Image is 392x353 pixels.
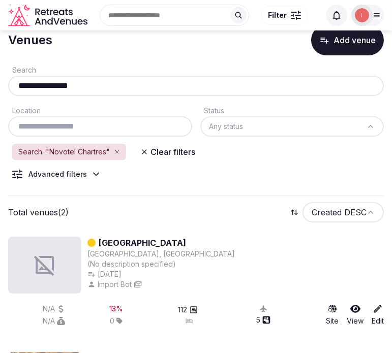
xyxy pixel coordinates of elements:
[200,106,225,115] label: Status
[8,4,89,27] a: Visit the homepage
[109,304,123,314] div: 13 %
[178,305,188,315] span: 112
[355,8,369,22] img: Irene Gonzales
[87,259,235,269] div: (No description specified)
[109,304,123,314] button: 13%
[8,106,41,115] label: Location
[8,4,89,27] svg: Retreats and Venues company logo
[261,6,308,25] button: Filter
[43,304,65,314] button: N/A
[18,147,110,157] span: Search: "Novotel Chartres"
[110,316,114,326] span: 0
[178,305,198,315] button: 112
[87,279,132,290] button: Import Bot
[87,249,235,259] button: [GEOGRAPHIC_DATA], [GEOGRAPHIC_DATA]
[99,237,186,249] a: [GEOGRAPHIC_DATA]
[268,10,287,20] span: Filter
[256,315,270,325] button: 5
[8,66,36,74] label: Search
[28,169,87,179] div: Advanced filters
[43,316,65,326] button: N/A
[326,304,339,326] a: Site
[8,207,69,218] p: Total venues (2)
[134,143,201,161] button: Clear filters
[98,279,132,290] span: Import Bot
[87,269,122,279] button: [DATE]
[372,304,384,326] a: Edit
[347,304,364,326] a: View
